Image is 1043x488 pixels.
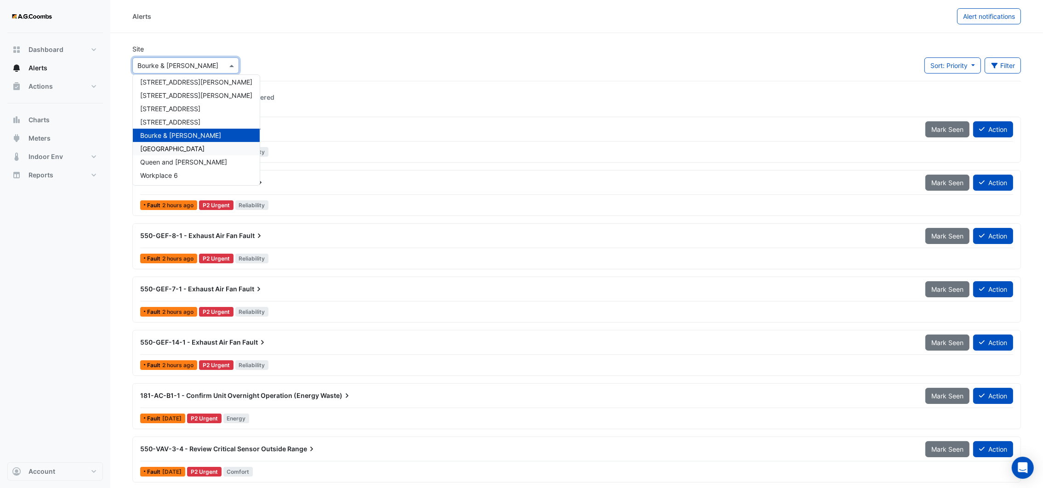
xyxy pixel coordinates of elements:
span: Mark Seen [931,285,963,293]
div: Open Intercom Messenger [1012,457,1034,479]
label: Site [132,44,144,54]
span: Fault [147,309,162,315]
span: [STREET_ADDRESS][PERSON_NAME] [140,91,252,99]
div: P2 Urgent [199,360,234,370]
button: Mark Seen [925,441,969,457]
span: Fault [242,338,267,347]
button: Action [973,441,1013,457]
span: Sort: Priority [930,62,968,69]
span: Tue 02-Sep-2025 07:30 AEST [162,202,194,209]
span: Reliability [235,200,269,210]
button: Action [973,175,1013,191]
button: Action [973,335,1013,351]
span: Range [287,444,316,454]
button: Alert notifications [957,8,1021,24]
button: Meters [7,129,103,148]
span: Fault [147,363,162,368]
span: Energy [223,414,250,423]
span: 550-GEF-14-1 - Exhaust Air Fan [140,338,241,346]
span: Sat 30-Aug-2025 21:00 AEST [162,415,182,422]
span: Fault [239,231,264,240]
button: Reports [7,166,103,184]
button: Action [973,228,1013,244]
span: Reliability [235,360,269,370]
span: Dashboard [28,45,63,54]
button: Alerts [7,59,103,77]
span: 181-AC-B1-1 - Confirm Unit Overnight Operation (Energy [140,392,319,399]
button: Mark Seen [925,388,969,404]
img: Company Logo [11,7,52,26]
div: P2 Urgent [187,467,222,477]
button: Charts [7,111,103,129]
div: P2 Urgent [199,200,234,210]
span: Bourke & [PERSON_NAME] [140,131,221,139]
span: Waste) [320,391,352,400]
span: Fault [147,469,162,475]
span: Tue 02-Sep-2025 07:30 AEST [162,362,194,369]
app-icon: Indoor Env [12,152,21,161]
span: Account [28,467,55,476]
span: Comfort [223,467,253,477]
span: 550-GEF-8-1 - Exhaust Air Fan [140,232,238,239]
span: Indoor Env [28,152,63,161]
span: Workplace 6 [140,171,178,179]
button: Dashboard [7,40,103,59]
span: Fault [239,284,263,294]
span: Alert notifications [963,12,1015,20]
span: Fri 29-Aug-2025 09:00 AEST [162,468,182,475]
span: Fault [147,256,162,261]
ng-dropdown-panel: Options list [132,74,260,186]
button: Action [973,281,1013,297]
span: Mark Seen [931,232,963,240]
app-icon: Charts [12,115,21,125]
span: [STREET_ADDRESS] [140,105,200,113]
button: Sort: Priority [924,57,981,74]
app-icon: Alerts [12,63,21,73]
span: Mark Seen [931,392,963,400]
button: Mark Seen [925,228,969,244]
span: 550-GEF-7-1 - Exhaust Air Fan [140,285,237,293]
span: [STREET_ADDRESS] [140,118,200,126]
button: Indoor Env [7,148,103,166]
button: Actions [7,77,103,96]
span: Mark Seen [931,339,963,346]
button: Filter [985,57,1021,74]
span: Reliability [235,254,269,263]
span: [GEOGRAPHIC_DATA] [140,145,205,153]
span: Meters [28,134,51,143]
button: Action [973,121,1013,137]
app-icon: Dashboard [12,45,21,54]
span: Queen and [PERSON_NAME] [140,158,227,166]
div: P2 Urgent [187,414,222,423]
span: Actions [28,82,53,91]
span: Tue 02-Sep-2025 07:30 AEST [162,308,194,315]
span: Fault [147,203,162,208]
button: Mark Seen [925,175,969,191]
span: Tue 02-Sep-2025 07:30 AEST [162,255,194,262]
span: Mark Seen [931,125,963,133]
span: Reports [28,170,53,180]
span: Alerts [28,63,47,73]
div: P2 Urgent [199,307,234,317]
span: Reliability [235,307,269,317]
span: [STREET_ADDRESS][PERSON_NAME] [140,78,252,86]
button: Action [973,388,1013,404]
span: 550-VAV-3-4 - Review Critical Sensor Outside [140,445,286,453]
app-icon: Reports [12,170,21,180]
span: Mark Seen [931,179,963,187]
div: Alerts [132,11,151,21]
span: Charts [28,115,50,125]
span: Fault [147,416,162,421]
button: Mark Seen [925,335,969,351]
button: Mark Seen [925,121,969,137]
button: Mark Seen [925,281,969,297]
div: P2 Urgent [199,254,234,263]
app-icon: Actions [12,82,21,91]
span: Mark Seen [931,445,963,453]
app-icon: Meters [12,134,21,143]
button: Account [7,462,103,481]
